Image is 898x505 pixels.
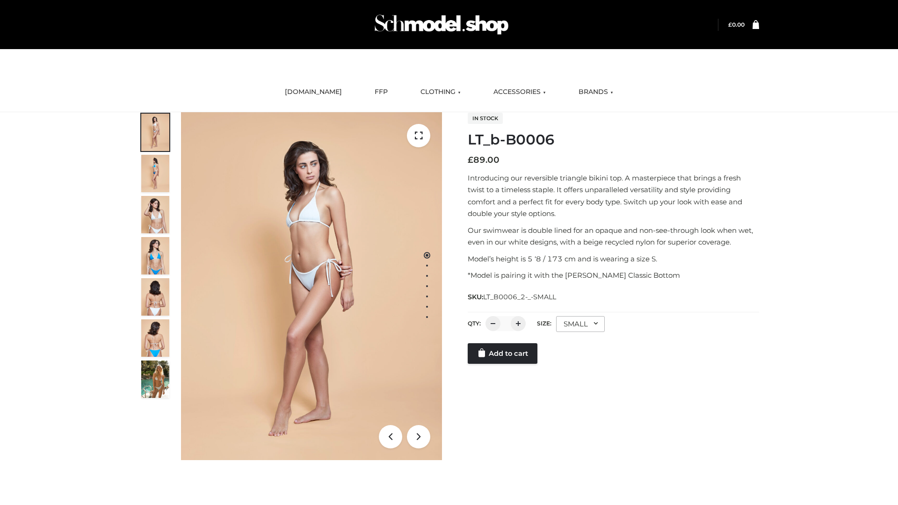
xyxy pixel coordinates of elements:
a: £0.00 [728,21,745,28]
label: Size: [537,320,551,327]
span: £ [468,155,473,165]
p: *Model is pairing it with the [PERSON_NAME] Classic Bottom [468,269,759,281]
a: BRANDS [572,82,620,102]
img: Arieltop_CloudNine_AzureSky2.jpg [141,361,169,398]
img: Schmodel Admin 964 [371,6,512,43]
img: ArielClassicBikiniTop_CloudNine_AzureSky_OW114ECO_8-scaled.jpg [141,319,169,357]
img: ArielClassicBikiniTop_CloudNine_AzureSky_OW114ECO_4-scaled.jpg [141,237,169,274]
span: LT_B0006_2-_-SMALL [483,293,556,301]
div: SMALL [556,316,605,332]
span: £ [728,21,732,28]
bdi: 0.00 [728,21,745,28]
p: Introducing our reversible triangle bikini top. A masterpiece that brings a fresh twist to a time... [468,172,759,220]
img: ArielClassicBikiniTop_CloudNine_AzureSky_OW114ECO_1 [181,112,442,460]
bdi: 89.00 [468,155,500,165]
h1: LT_b-B0006 [468,131,759,148]
a: ACCESSORIES [486,82,553,102]
img: ArielClassicBikiniTop_CloudNine_AzureSky_OW114ECO_3-scaled.jpg [141,196,169,233]
p: Model’s height is 5 ‘8 / 173 cm and is wearing a size S. [468,253,759,265]
img: ArielClassicBikiniTop_CloudNine_AzureSky_OW114ECO_2-scaled.jpg [141,155,169,192]
span: SKU: [468,291,557,303]
img: ArielClassicBikiniTop_CloudNine_AzureSky_OW114ECO_1-scaled.jpg [141,114,169,151]
span: In stock [468,113,503,124]
a: [DOMAIN_NAME] [278,82,349,102]
label: QTY: [468,320,481,327]
a: CLOTHING [413,82,468,102]
p: Our swimwear is double lined for an opaque and non-see-through look when wet, even in our white d... [468,224,759,248]
a: FFP [368,82,395,102]
a: Add to cart [468,343,537,364]
img: ArielClassicBikiniTop_CloudNine_AzureSky_OW114ECO_7-scaled.jpg [141,278,169,316]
